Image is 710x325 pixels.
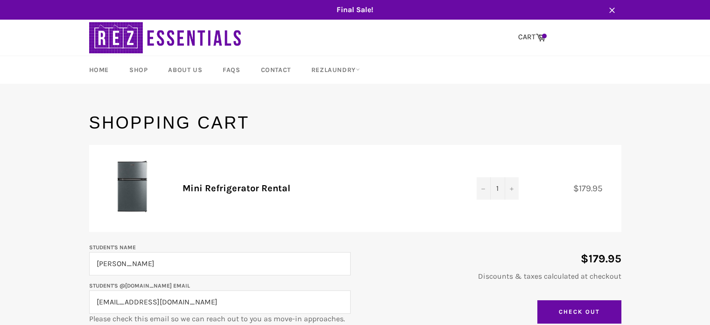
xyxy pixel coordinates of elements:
[360,271,621,282] p: Discounts & taxes calculated at checkout
[360,251,621,267] p: $179.95
[537,300,621,324] input: Check Out
[89,20,243,56] img: RezEssentials
[302,56,369,84] a: RezLaundry
[477,177,491,200] button: Decrease quantity
[159,56,211,84] a: About Us
[252,56,300,84] a: Contact
[80,56,118,84] a: Home
[120,56,157,84] a: Shop
[89,111,621,135] h1: Shopping Cart
[513,28,550,47] a: CART
[80,5,631,15] span: Final Sale!
[89,282,190,289] label: Student's @[DOMAIN_NAME] email
[573,183,612,194] span: $179.95
[213,56,249,84] a: FAQs
[89,280,351,324] p: Please check this email so we can reach out to you as move-in approaches.
[183,183,290,194] a: Mini Refrigerator Rental
[103,159,159,215] img: Mini Refrigerator Rental
[505,177,519,200] button: Increase quantity
[89,244,136,251] label: Student's Name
